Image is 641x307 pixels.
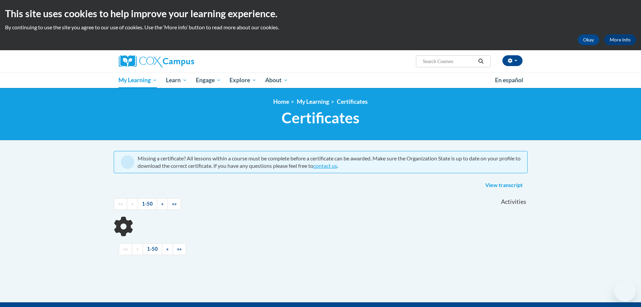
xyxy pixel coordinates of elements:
[127,198,138,210] a: Previous
[172,201,177,207] span: »»
[166,246,169,252] span: »
[118,201,123,207] span: ««
[123,246,128,252] span: ««
[5,24,636,31] p: By continuing to use the site you agree to our use of cookies. Use the ‘More info’ button to read...
[131,201,134,207] span: «
[109,72,533,88] div: Main menu
[225,72,261,88] a: Explore
[282,109,359,127] span: Certificates
[119,243,132,255] a: Begining
[162,72,191,88] a: Learn
[166,76,187,84] span: Learn
[161,201,164,207] span: »
[5,7,636,20] h2: This site uses cookies to help improve your learning experience.
[422,57,476,65] input: Search Courses
[480,180,528,191] a: View transcript
[114,198,127,210] a: Begining
[119,55,247,67] a: Cox Campus
[604,34,636,45] a: More Info
[136,246,139,252] span: «
[491,73,528,87] a: En español
[501,198,526,206] span: Activities
[196,76,221,84] span: Engage
[297,98,329,105] a: My Learning
[313,162,337,169] a: contact us
[177,246,182,252] span: »»
[138,198,157,210] a: 1-50
[157,198,168,210] a: Next
[337,98,368,105] a: Certificates
[261,72,292,88] a: About
[578,34,599,45] button: Okay
[119,55,194,67] img: Cox Campus
[265,76,288,84] span: About
[168,198,181,210] a: End
[495,76,523,84] span: En español
[191,72,225,88] a: Engage
[273,98,289,105] a: Home
[114,72,162,88] a: My Learning
[173,243,186,255] a: End
[118,76,157,84] span: My Learning
[614,280,636,302] iframe: Button to launch messaging window
[229,76,256,84] span: Explore
[143,243,162,255] a: 1-50
[476,57,486,65] button: Search
[502,55,523,66] button: Account Settings
[138,155,521,170] div: Missing a certificate? All lessons within a course must be complete before a certificate can be a...
[132,243,143,255] a: Previous
[162,243,173,255] a: Next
